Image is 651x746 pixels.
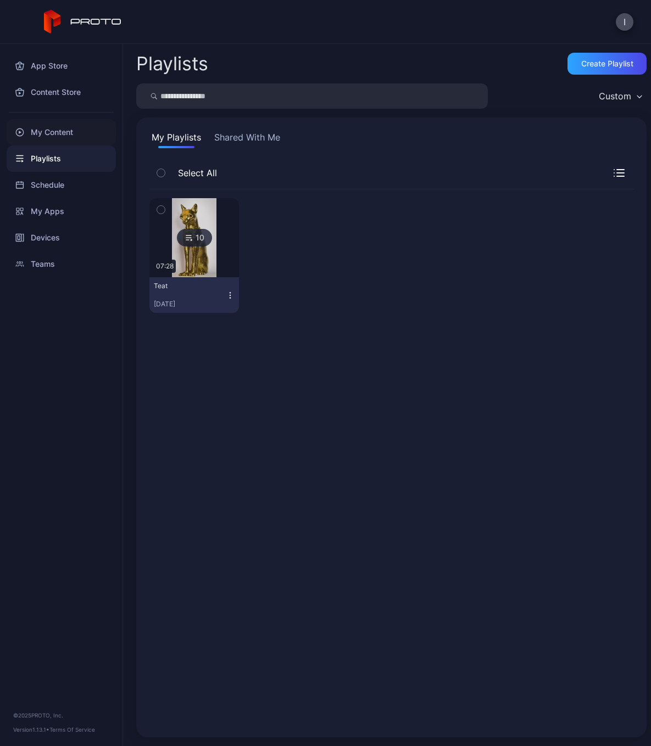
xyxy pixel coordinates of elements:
[581,59,633,68] div: Create Playlist
[7,225,116,251] a: Devices
[149,131,203,148] button: My Playlists
[7,79,116,105] a: Content Store
[154,300,226,309] div: [DATE]
[616,13,633,31] button: I
[7,119,116,145] a: My Content
[173,166,217,180] span: Select All
[567,53,647,75] button: Create Playlist
[593,83,647,109] button: Custom
[7,145,116,172] a: Playlists
[136,54,208,74] h2: Playlists
[7,198,116,225] a: My Apps
[7,53,116,79] a: App Store
[149,277,239,313] button: Teat[DATE]
[7,172,116,198] a: Schedule
[154,260,176,273] div: 07:28
[7,251,116,277] a: Teams
[154,282,214,290] div: Teat
[13,711,109,720] div: © 2025 PROTO, Inc.
[177,229,212,246] div: 10
[212,131,282,148] button: Shared With Me
[49,726,95,733] a: Terms Of Service
[13,726,49,733] span: Version 1.13.1 •
[599,91,631,102] div: Custom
